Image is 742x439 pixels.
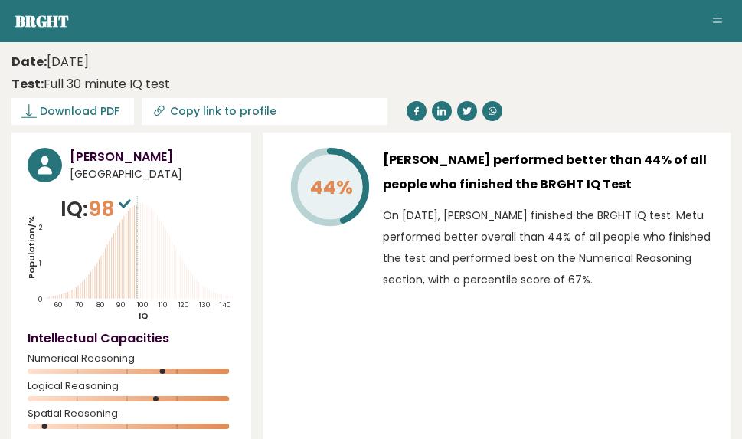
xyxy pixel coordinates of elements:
tspan: Population/% [25,216,38,279]
tspan: 80 [96,300,105,310]
tspan: IQ [139,310,149,322]
span: [GEOGRAPHIC_DATA] [70,166,235,182]
p: IQ: [60,194,135,224]
h3: [PERSON_NAME] [70,148,235,166]
tspan: 140 [220,300,231,310]
span: Spatial Reasoning [28,411,235,417]
b: Date: [11,53,47,70]
h4: Intellectual Capacities [28,329,235,348]
tspan: 110 [159,300,168,310]
tspan: 120 [178,300,189,310]
button: Toggle navigation [708,12,727,31]
tspan: 100 [137,300,149,310]
span: 98 [88,195,135,223]
tspan: 2 [39,222,43,232]
p: On [DATE], [PERSON_NAME] finished the BRGHT IQ test. Metu performed better overall than 44% of al... [383,205,714,290]
tspan: 60 [54,300,63,310]
tspan: 130 [199,300,211,310]
time: [DATE] [11,53,89,71]
span: Logical Reasoning [28,383,235,389]
div: Full 30 minute IQ test [11,75,170,93]
a: Brght [15,11,69,31]
tspan: 70 [75,300,83,310]
h3: [PERSON_NAME] performed better than 44% of all people who finished the BRGHT IQ Test [383,148,714,197]
tspan: 44% [310,174,353,201]
b: Test: [11,75,44,93]
a: Download PDF [11,98,134,125]
tspan: 1 [39,258,41,268]
span: Numerical Reasoning [28,355,235,362]
tspan: 0 [38,294,43,304]
tspan: 90 [116,300,126,310]
span: Download PDF [40,103,119,120]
